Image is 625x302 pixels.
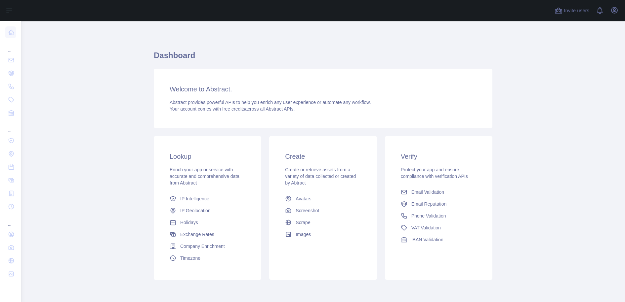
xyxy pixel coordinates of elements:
a: IP Geolocation [167,205,248,217]
a: Scrape [282,217,363,228]
a: Images [282,228,363,240]
a: Screenshot [282,205,363,217]
span: Your account comes with across all Abstract APIs. [170,106,295,112]
span: IBAN Validation [411,236,443,243]
span: IP Geolocation [180,207,211,214]
a: Timezone [167,252,248,264]
span: free credits [222,106,245,112]
a: Email Validation [398,186,479,198]
span: Abstract provides powerful APIs to help you enrich any user experience or automate any workflow. [170,100,371,105]
h1: Dashboard [154,50,492,66]
a: Avatars [282,193,363,205]
a: Exchange Rates [167,228,248,240]
h3: Welcome to Abstract. [170,84,477,94]
span: Exchange Rates [180,231,214,238]
span: Email Reputation [411,201,447,207]
a: Holidays [167,217,248,228]
a: Email Reputation [398,198,479,210]
span: IP Intelligence [180,195,209,202]
span: Protect your app and ensure compliance with verification APIs [401,167,468,179]
h3: Verify [401,152,477,161]
button: Invite users [553,5,591,16]
div: ... [5,40,16,53]
a: Company Enrichment [167,240,248,252]
span: Avatars [296,195,311,202]
span: VAT Validation [411,224,441,231]
span: Phone Validation [411,213,446,219]
span: Screenshot [296,207,319,214]
div: ... [5,120,16,133]
span: Company Enrichment [180,243,225,250]
span: Timezone [180,255,200,261]
a: VAT Validation [398,222,479,234]
a: Phone Validation [398,210,479,222]
div: ... [5,214,16,227]
span: Holidays [180,219,198,226]
a: IP Intelligence [167,193,248,205]
span: Email Validation [411,189,444,195]
span: Create or retrieve assets from a variety of data collected or created by Abtract [285,167,356,185]
h3: Lookup [170,152,245,161]
span: Enrich your app or service with accurate and comprehensive data from Abstract [170,167,239,185]
span: Scrape [296,219,310,226]
a: IBAN Validation [398,234,479,246]
span: Invite users [564,7,589,15]
span: Images [296,231,311,238]
h3: Create [285,152,361,161]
